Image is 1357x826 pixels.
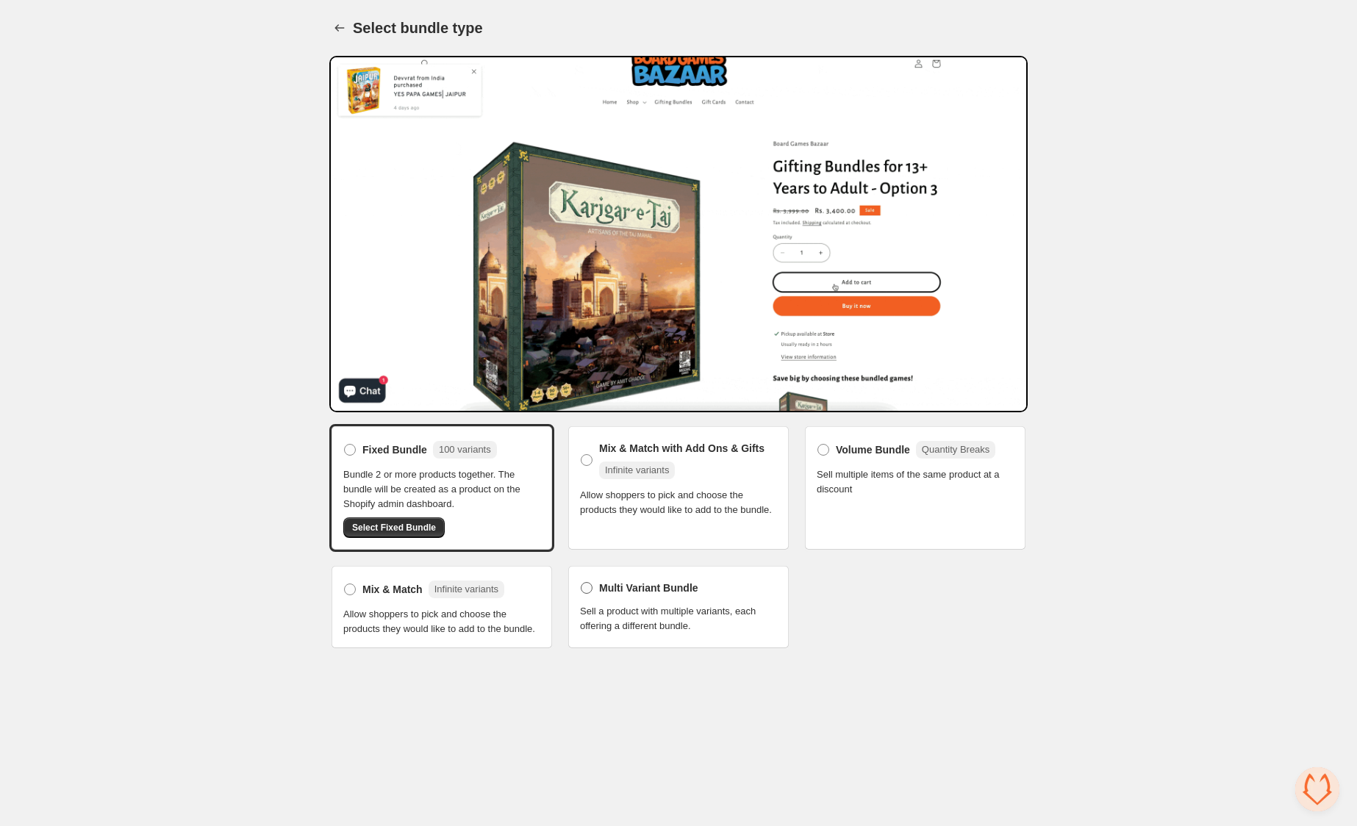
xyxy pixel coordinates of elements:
span: Select Fixed Bundle [352,522,436,534]
span: Allow shoppers to pick and choose the products they would like to add to the bundle. [580,488,777,517]
span: 100 variants [439,444,491,455]
h1: Select bundle type [353,19,483,37]
span: Sell multiple items of the same product at a discount [817,467,1014,497]
span: Infinite variants [605,464,669,475]
img: Bundle Preview [329,56,1028,412]
span: Multi Variant Bundle [599,581,698,595]
button: Back [329,18,350,38]
div: Open chat [1295,767,1339,811]
span: Mix & Match [362,582,423,597]
span: Sell a product with multiple variants, each offering a different bundle. [580,604,777,633]
span: Bundle 2 or more products together. The bundle will be created as a product on the Shopify admin ... [343,467,540,511]
span: Fixed Bundle [362,442,427,457]
span: Mix & Match with Add Ons & Gifts [599,441,765,456]
span: Quantity Breaks [922,444,990,455]
span: Infinite variants [434,583,498,595]
button: Select Fixed Bundle [343,517,445,538]
span: Allow shoppers to pick and choose the products they would like to add to the bundle. [343,607,540,636]
span: Volume Bundle [836,442,910,457]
